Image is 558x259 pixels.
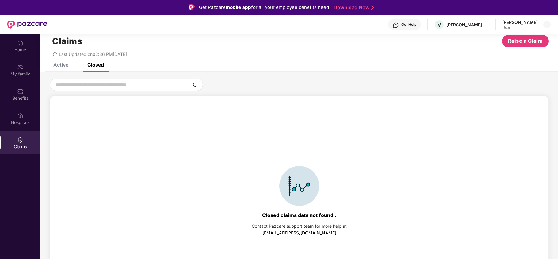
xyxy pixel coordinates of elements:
[189,4,195,10] img: Logo
[53,52,57,57] span: redo
[279,166,319,206] img: svg+xml;base64,PHN2ZyBpZD0iSWNvbl9DbGFpbSIgZGF0YS1uYW1lPSJJY29uIENsYWltIiB4bWxucz0iaHR0cDovL3d3dy...
[502,19,538,25] div: [PERSON_NAME]
[87,62,104,68] div: Closed
[252,223,347,230] div: Contact Pazcare support team for more help at
[52,36,82,46] h1: Claims
[17,64,23,70] img: svg+xml;base64,PHN2ZyB3aWR0aD0iMjAiIGhlaWdodD0iMjAiIHZpZXdCb3g9IjAgMCAyMCAyMCIgZmlsbD0ibm9uZSIgeG...
[199,4,329,11] div: Get Pazcare for all your employee benefits need
[17,113,23,119] img: svg+xml;base64,PHN2ZyBpZD0iSG9zcGl0YWxzIiB4bWxucz0iaHR0cDovL3d3dy53My5vcmcvMjAwMC9zdmciIHdpZHRoPS...
[59,52,127,57] span: Last Updated on 02:36 PM[DATE]
[17,137,23,143] img: svg+xml;base64,PHN2ZyBpZD0iQ2xhaW0iIHhtbG5zPSJodHRwOi8vd3d3LnczLm9yZy8yMDAwL3N2ZyIgd2lkdGg9IjIwIi...
[7,21,47,29] img: New Pazcare Logo
[193,82,198,87] img: svg+xml;base64,PHN2ZyBpZD0iU2VhcmNoLTMyeDMyIiB4bWxucz0iaHR0cDovL3d3dy53My5vcmcvMjAwMC9zdmciIHdpZH...
[508,37,543,45] span: Raise a Claim
[545,22,549,27] img: svg+xml;base64,PHN2ZyBpZD0iRHJvcGRvd24tMzJ4MzIiIHhtbG5zPSJodHRwOi8vd3d3LnczLm9yZy8yMDAwL3N2ZyIgd2...
[262,212,336,218] div: Closed claims data not found .
[226,4,251,10] strong: mobile app
[502,25,538,30] div: User
[53,62,68,68] div: Active
[393,22,399,28] img: svg+xml;base64,PHN2ZyBpZD0iSGVscC0zMngzMiIgeG1sbnM9Imh0dHA6Ly93d3cudzMub3JnLzIwMDAvc3ZnIiB3aWR0aD...
[17,88,23,95] img: svg+xml;base64,PHN2ZyBpZD0iQmVuZWZpdHMiIHhtbG5zPSJodHRwOi8vd3d3LnczLm9yZy8yMDAwL3N2ZyIgd2lkdGg9Ij...
[502,35,549,47] button: Raise a Claim
[401,22,416,27] div: Get Help
[371,4,374,11] img: Stroke
[334,4,372,11] a: Download Now
[262,230,336,235] a: [EMAIL_ADDRESS][DOMAIN_NAME]
[17,40,23,46] img: svg+xml;base64,PHN2ZyBpZD0iSG9tZSIgeG1sbnM9Imh0dHA6Ly93d3cudzMub3JnLzIwMDAvc3ZnIiB3aWR0aD0iMjAiIG...
[446,22,489,28] div: [PERSON_NAME] ESTATES DEVELOPERS PRIVATE LIMITED
[437,21,441,28] span: V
